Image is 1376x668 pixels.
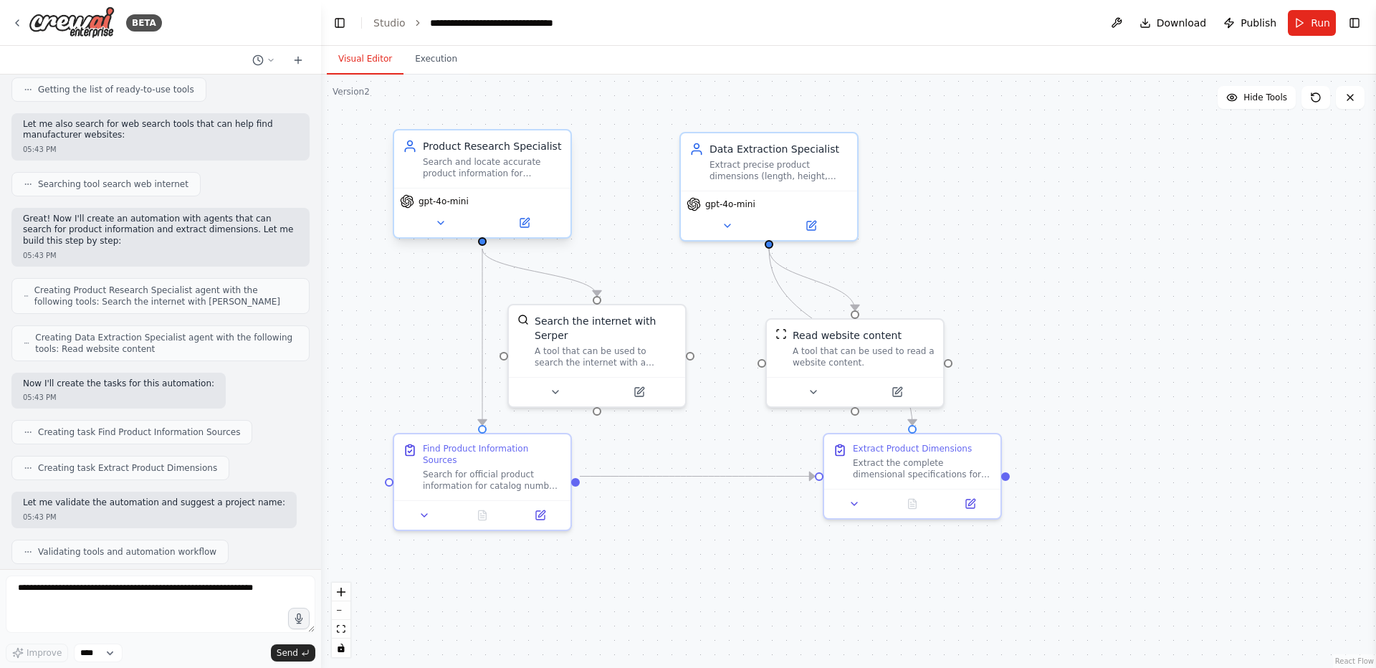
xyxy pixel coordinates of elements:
p: Let me validate the automation and suggest a project name: [23,497,285,509]
button: Start a new chat [287,52,310,69]
span: Creating Product Research Specialist agent with the following tools: Search the internet with [PE... [34,285,297,307]
span: Send [277,647,298,659]
a: Studio [373,17,406,29]
div: ScrapeWebsiteToolRead website contentA tool that can be used to read a website content. [765,318,945,408]
span: Run [1311,16,1330,30]
div: Extract Product Dimensions [853,443,972,454]
button: toggle interactivity [332,639,350,657]
button: Click to speak your automation idea [288,608,310,629]
div: Extract the complete dimensional specifications for catalog number {catalog_number} from the iden... [853,457,992,480]
button: zoom in [332,583,350,601]
p: Let me also search for web search tools that can help find manufacturer websites: [23,119,298,141]
button: Open in side panel [515,507,565,524]
div: Search and locate accurate product information for {catalog_number} from {manufacturer} using SKU... [423,156,562,179]
div: Product Research SpecialistSearch and locate accurate product information for {catalog_number} fr... [393,132,572,242]
g: Edge from 1c2a795b-fe05-4a44-a4cc-d00292f9fbfa to 4f61ede2-dfe2-4251-9b77-32de64ada784 [580,469,815,484]
button: Visual Editor [327,44,403,75]
button: No output available [452,507,513,524]
g: Edge from fb873eb3-69c7-42d2-bd5c-1859cd736324 to 4f61ede2-dfe2-4251-9b77-32de64ada784 [762,249,919,425]
button: Switch to previous chat [247,52,281,69]
span: Hide Tools [1243,92,1287,103]
span: Searching tool search web internet [38,178,188,190]
div: Product Research Specialist [423,139,562,153]
span: Creating task Find Product Information Sources [38,426,240,438]
button: No output available [882,495,943,512]
button: Send [271,644,315,662]
button: Open in side panel [945,495,995,512]
span: Publish [1241,16,1276,30]
img: ScrapeWebsiteTool [775,328,787,340]
button: Run [1288,10,1336,36]
span: Download [1157,16,1207,30]
img: Logo [29,6,115,39]
div: Extract precise product dimensions (length, height, width, weight, volume) from manufacturer webs... [709,159,849,182]
a: React Flow attribution [1335,657,1374,665]
div: SerperDevToolSearch the internet with SerperA tool that can be used to search the internet with a... [507,304,687,408]
span: gpt-4o-mini [705,199,755,210]
span: Validating tools and automation workflow [38,546,216,558]
g: Edge from b309e3aa-7795-4698-a31e-9a22349fa299 to 1c2a795b-fe05-4a44-a4cc-d00292f9fbfa [475,249,489,425]
div: React Flow controls [332,583,350,657]
button: Hide left sidebar [330,13,350,33]
button: zoom out [332,601,350,620]
div: 05:43 PM [23,250,298,261]
div: 05:43 PM [23,512,285,523]
span: Getting the list of ready-to-use tools [38,84,194,95]
button: Hide Tools [1218,86,1296,109]
g: Edge from fb873eb3-69c7-42d2-bd5c-1859cd736324 to 9566c882-ac8e-49ae-bf25-7d35f8f12a50 [762,249,862,310]
div: A tool that can be used to search the internet with a search_query. Supports different search typ... [535,345,677,368]
span: Improve [27,647,62,659]
span: gpt-4o-mini [419,196,469,207]
div: BETA [126,14,162,32]
div: Extract Product DimensionsExtract the complete dimensional specifications for catalog number {cat... [823,433,1002,520]
button: Open in side panel [856,383,937,401]
img: SerperDevTool [517,314,529,325]
div: Find Product Information Sources [423,443,562,466]
p: Great! Now I'll create an automation with agents that can search for product information and extr... [23,214,298,247]
button: Open in side panel [598,383,679,401]
div: A tool that can be used to read a website content. [793,345,935,368]
div: 05:43 PM [23,144,298,155]
button: Open in side panel [770,217,851,234]
button: Improve [6,644,68,662]
span: Creating Data Extraction Specialist agent with the following tools: Read website content [35,332,297,355]
div: Search the internet with Serper [535,314,677,343]
button: Download [1134,10,1213,36]
g: Edge from b309e3aa-7795-4698-a31e-9a22349fa299 to b374f3d0-29f0-4426-9631-665d455eda6b [475,249,604,296]
button: Open in side panel [484,214,565,232]
nav: breadcrumb [373,16,591,30]
span: Creating task Extract Product Dimensions [38,462,217,474]
div: Version 2 [333,86,370,97]
div: Data Extraction SpecialistExtract precise product dimensions (length, height, width, weight, volu... [679,132,859,242]
div: 05:43 PM [23,392,214,403]
div: Read website content [793,328,902,343]
p: Now I'll create the tasks for this automation: [23,378,214,390]
div: Search for official product information for catalog number {catalog_number} from manufacturer {ma... [423,469,562,492]
div: Find Product Information SourcesSearch for official product information for catalog number {catal... [393,433,572,531]
div: Data Extraction Specialist [709,142,849,156]
button: Execution [403,44,469,75]
button: Show right sidebar [1344,13,1365,33]
button: fit view [332,620,350,639]
button: Publish [1218,10,1282,36]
